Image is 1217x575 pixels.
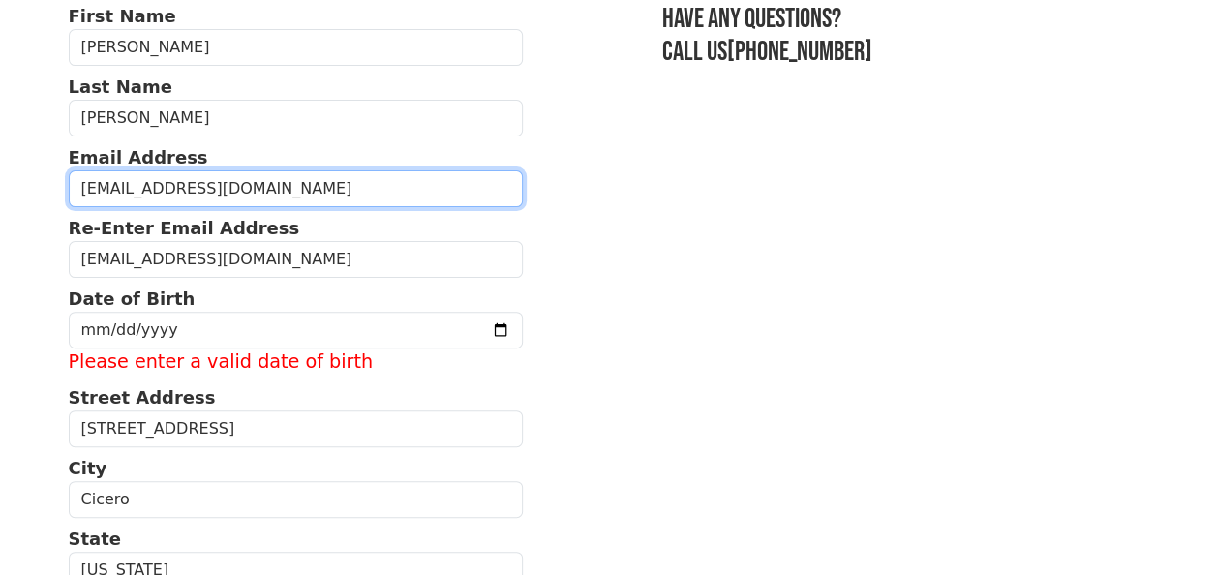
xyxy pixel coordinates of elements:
[69,387,216,408] strong: Street Address
[69,218,300,238] strong: Re-Enter Email Address
[69,147,208,167] strong: Email Address
[69,410,524,447] input: Street Address
[69,481,524,518] input: City
[69,529,122,549] strong: State
[69,100,524,136] input: Last Name
[662,36,1148,69] h3: Call us
[69,241,524,278] input: Re-Enter Email Address
[69,170,524,207] input: Email Address
[662,3,1148,36] h3: Have any questions?
[69,6,176,26] strong: First Name
[69,348,524,377] label: Please enter a valid date of birth
[69,29,524,66] input: First Name
[69,458,107,478] strong: City
[69,76,172,97] strong: Last Name
[727,36,872,68] a: [PHONE_NUMBER]
[69,288,196,309] strong: Date of Birth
